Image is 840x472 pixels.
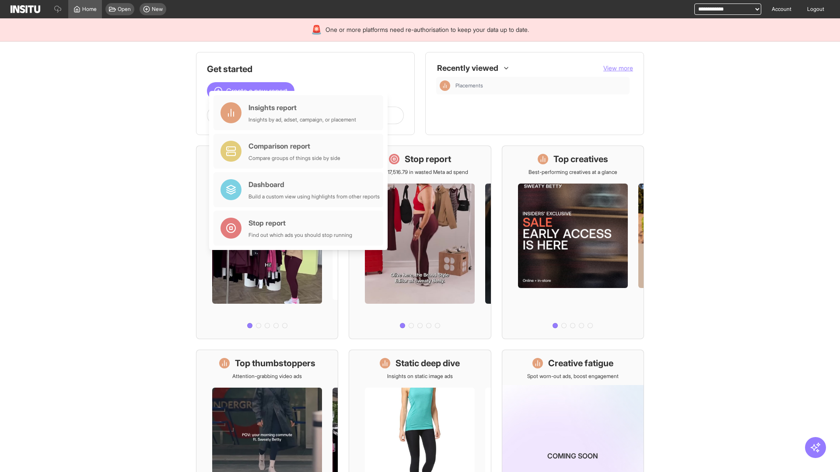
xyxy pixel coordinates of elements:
div: Dashboard [248,179,380,190]
a: Stop reportSave £17,516.79 in wasted Meta ad spend [349,146,491,339]
a: What's live nowSee all active ads instantly [196,146,338,339]
div: 🚨 [311,24,322,36]
h1: Top creatives [553,153,608,165]
span: Home [82,6,97,13]
div: Insights by ad, adset, campaign, or placement [248,116,356,123]
span: View more [603,64,633,72]
div: Build a custom view using highlights from other reports [248,193,380,200]
p: Insights on static image ads [387,373,453,380]
span: Open [118,6,131,13]
h1: Static deep dive [395,357,460,369]
p: Best-performing creatives at a glance [528,169,617,176]
h1: Top thumbstoppers [235,357,315,369]
p: Save £17,516.79 in wasted Meta ad spend [372,169,468,176]
div: Comparison report [248,141,340,151]
span: Placements [455,82,483,89]
div: Stop report [248,218,352,228]
img: Logo [10,5,40,13]
h1: Get started [207,63,404,75]
span: One or more platforms need re-authorisation to keep your data up to date. [325,25,529,34]
div: Insights report [248,102,356,113]
span: Placements [455,82,626,89]
div: Insights [440,80,450,91]
div: Compare groups of things side by side [248,155,340,162]
span: Create a new report [226,86,287,96]
p: Attention-grabbing video ads [232,373,302,380]
h1: Stop report [405,153,451,165]
a: Top creativesBest-performing creatives at a glance [502,146,644,339]
div: Find out which ads you should stop running [248,232,352,239]
button: View more [603,64,633,73]
span: New [152,6,163,13]
button: Create a new report [207,82,294,100]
